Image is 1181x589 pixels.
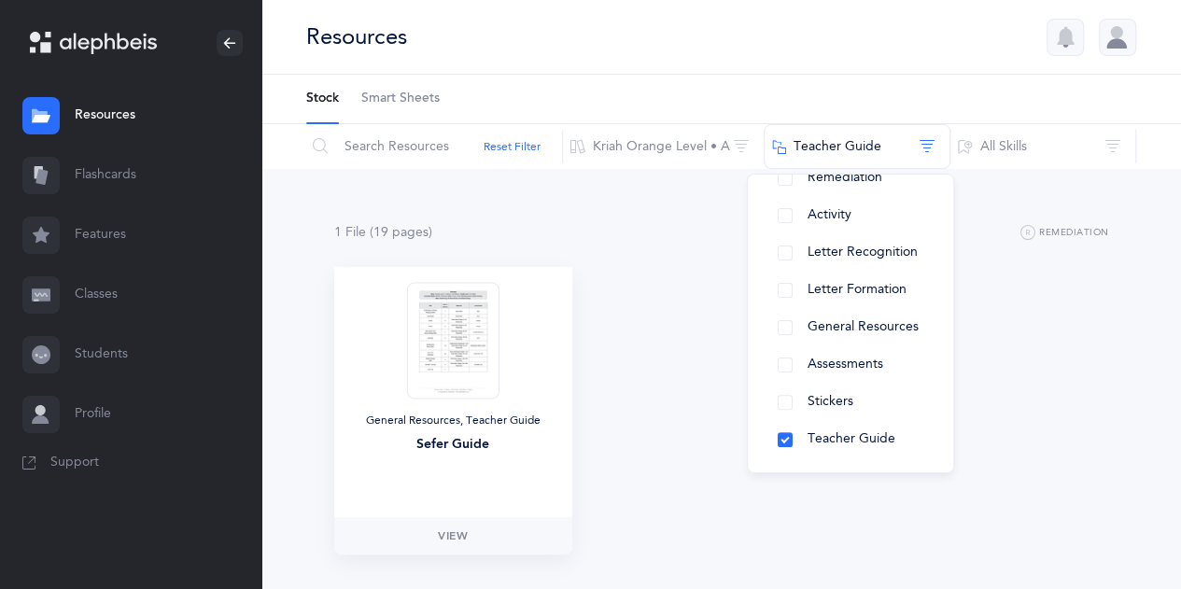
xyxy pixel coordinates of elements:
input: Search Resources [305,124,563,169]
span: (19 page ) [370,225,432,240]
button: General Resources [763,309,938,346]
button: Teacher Guide [764,124,950,169]
iframe: Drift Widget Chat Controller [1088,496,1159,567]
button: Remediation [763,160,938,197]
button: Stickers [763,384,938,421]
button: Activity [763,197,938,234]
span: View [438,527,468,544]
span: Letter Recognition [808,245,918,259]
button: Letter Formation [763,272,938,309]
button: Reset Filter [484,138,541,155]
button: All Skills [949,124,1136,169]
span: s [423,225,429,240]
div: Resources [306,21,407,52]
span: Remediation [808,170,882,185]
span: Smart Sheets [361,90,440,108]
span: Letter Formation [808,282,907,297]
div: General Resources, Teacher Guide [349,414,557,428]
button: Kriah Orange Level • A [562,124,765,169]
span: 1 File [334,225,366,240]
button: Teacher Guide [763,421,938,458]
span: Stickers [808,394,853,409]
span: Activity [808,207,851,222]
span: Support [50,454,99,472]
div: Sefer Guide [349,435,557,455]
button: Assessments [763,346,938,384]
span: Assessments [808,357,883,372]
a: View [334,517,572,554]
img: Sefer_Guide_-_Orange_A_-_First_Grade_thumbnail_1757598918.png [407,282,499,399]
button: Remediation [1020,222,1109,245]
span: Teacher Guide [808,431,895,446]
button: Letter Recognition [763,234,938,272]
span: General Resources [808,319,919,334]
